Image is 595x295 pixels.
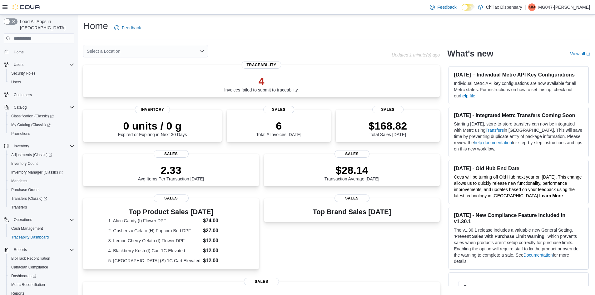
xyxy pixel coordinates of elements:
[9,151,55,159] a: Adjustments (Classic)
[528,3,536,11] div: MG047-Maya Espinoza
[11,265,48,270] span: Canadian Compliance
[9,281,47,288] a: Metrc Reconciliation
[9,225,45,232] a: Cash Management
[11,80,21,85] span: Users
[224,75,299,87] p: 4
[529,3,535,11] span: MM
[14,105,27,110] span: Catalog
[11,142,32,150] button: Inventory
[9,234,74,241] span: Traceabilty Dashboard
[9,272,39,280] a: Dashboards
[9,263,51,271] a: Canadian Compliance
[199,49,204,54] button: Open list of options
[6,233,77,242] button: Traceabilty Dashboard
[325,164,379,181] div: Transaction Average [DATE]
[11,282,45,287] span: Metrc Reconciliation
[11,235,49,240] span: Traceabilty Dashboard
[9,186,74,194] span: Purchase Orders
[11,61,26,68] button: Users
[1,142,77,150] button: Inventory
[9,160,74,167] span: Inventory Count
[135,106,170,113] span: Inventory
[12,4,41,10] img: Cova
[203,237,234,244] dd: $12.00
[9,177,74,185] span: Manifests
[14,144,29,149] span: Inventory
[454,227,583,264] p: The v1.30.1 release includes a valuable new General Setting, ' ', which prevents sales when produ...
[427,1,459,13] a: Feedback
[9,255,74,262] span: BioTrack Reconciliation
[9,204,29,211] a: Transfers
[9,78,74,86] span: Users
[462,4,475,11] input: Dark Mode
[9,70,74,77] span: Security Roles
[6,203,77,212] button: Transfers
[454,121,583,152] p: Starting [DATE], store-to-store transfers can now be integrated with Metrc using in [GEOGRAPHIC_D...
[108,238,201,244] dt: 3. Lemon Cherry Gelato (I) Flower DPF
[108,258,201,264] dt: 5. [GEOGRAPHIC_DATA] (S) 1G Cart Elevated
[6,263,77,272] button: Canadian Compliance
[9,130,74,137] span: Promotions
[369,120,407,132] p: $168.82
[11,131,30,136] span: Promotions
[11,122,51,127] span: My Catalog (Classic)
[14,62,23,67] span: Users
[11,152,52,157] span: Adjustments (Classic)
[9,112,74,120] span: Classification (Classic)
[203,217,234,224] dd: $74.00
[11,246,74,253] span: Reports
[138,164,204,176] p: 2.33
[6,272,77,280] a: Dashboards
[11,48,74,56] span: Home
[1,47,77,56] button: Home
[9,186,42,194] a: Purchase Orders
[335,194,369,202] span: Sales
[11,196,47,201] span: Transfers (Classic)
[256,120,301,137] div: Total # Invoices [DATE]
[523,253,553,258] a: Documentation
[14,247,27,252] span: Reports
[454,165,583,171] h3: [DATE] - Old Hub End Date
[11,205,27,210] span: Transfers
[9,78,23,86] a: Users
[244,278,279,285] span: Sales
[17,18,74,31] span: Load All Apps in [GEOGRAPHIC_DATA]
[6,112,77,120] a: Classification (Classic)
[11,170,63,175] span: Inventory Manager (Classic)
[11,226,43,231] span: Cash Management
[335,150,369,158] span: Sales
[9,121,53,129] a: My Catalog (Classic)
[112,22,143,34] a: Feedback
[6,78,77,86] button: Users
[570,51,590,56] a: View allExternal link
[108,248,201,254] dt: 4. Blackberry Kush (I) Cart 1G Elevated
[242,61,281,69] span: Traceability
[325,164,379,176] p: $28.14
[1,90,77,99] button: Customers
[9,70,38,77] a: Security Roles
[9,195,74,202] span: Transfers (Classic)
[9,263,74,271] span: Canadian Compliance
[6,254,77,263] button: BioTrack Reconciliation
[9,121,74,129] span: My Catalog (Classic)
[437,4,456,10] span: Feedback
[203,257,234,264] dd: $12.00
[11,161,38,166] span: Inventory Count
[11,142,74,150] span: Inventory
[1,245,77,254] button: Reports
[6,168,77,177] a: Inventory Manager (Classic)
[454,71,583,78] h3: [DATE] – Individual Metrc API Key Configurations
[6,194,77,203] a: Transfers (Classic)
[539,193,563,198] strong: Learn More
[392,52,440,57] p: Updated 1 minute(s) ago
[203,247,234,254] dd: $12.00
[6,129,77,138] button: Promotions
[6,69,77,78] button: Security Roles
[6,159,77,168] button: Inventory Count
[454,175,582,198] span: Cova will be turning off Old Hub next year on [DATE]. This change allows us to quickly release ne...
[138,164,204,181] div: Avg Items Per Transaction [DATE]
[1,103,77,112] button: Catalog
[11,179,27,184] span: Manifests
[6,185,77,194] button: Purchase Orders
